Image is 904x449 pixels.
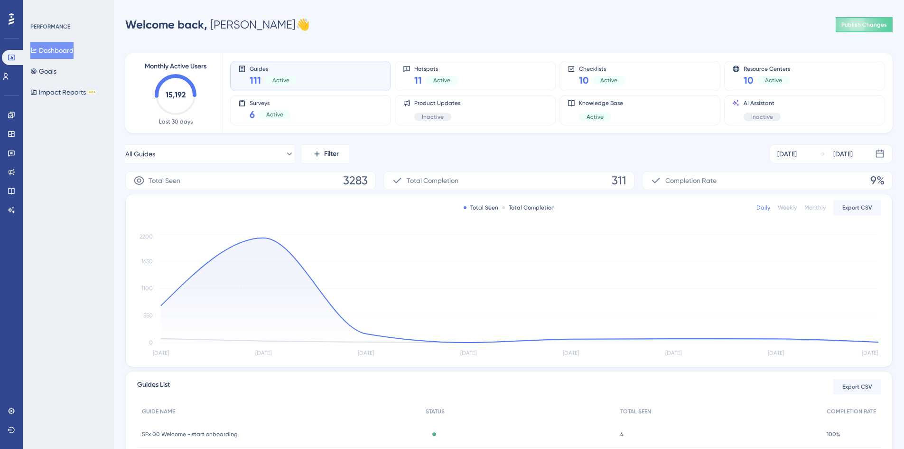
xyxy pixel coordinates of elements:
button: Goals [30,63,56,80]
div: Total Seen [464,204,498,211]
span: 311 [612,173,626,188]
tspan: [DATE] [768,350,784,356]
button: Filter [302,144,349,163]
span: Active [266,111,283,118]
span: 10 [579,74,589,87]
div: Daily [756,204,770,211]
span: Export CSV [842,204,872,211]
span: Checklists [579,65,625,72]
tspan: 1650 [141,258,153,265]
tspan: [DATE] [358,350,374,356]
span: Inactive [422,113,444,121]
span: 9% [870,173,885,188]
div: [PERSON_NAME] 👋 [125,17,310,32]
tspan: 550 [143,312,153,319]
span: GUIDE NAME [142,408,175,415]
button: Export CSV [833,200,881,215]
span: Active [765,76,782,84]
span: COMPLETION RATE [827,408,876,415]
tspan: [DATE] [255,350,271,356]
tspan: [DATE] [862,350,878,356]
span: Total Completion [407,175,458,186]
button: Publish Changes [836,17,893,32]
span: 4 [620,430,624,438]
span: TOTAL SEEN [620,408,651,415]
div: BETA [88,90,96,95]
span: Active [587,113,604,121]
span: 100% [827,430,840,438]
div: PERFORMANCE [30,23,70,30]
span: Filter [324,148,339,160]
span: 6 [250,108,255,121]
span: Guides List [137,379,170,394]
span: Hotspots [414,65,458,72]
text: 15,192 [166,90,186,99]
span: Last 30 days [159,118,193,125]
span: Export CSV [842,383,872,391]
span: 11 [414,74,422,87]
span: Active [600,76,617,84]
tspan: 1100 [141,285,153,292]
span: Monthly Active Users [145,61,206,72]
span: Total Seen [149,175,180,186]
span: Guides [250,65,297,72]
span: 111 [250,74,261,87]
tspan: [DATE] [460,350,476,356]
div: Monthly [804,204,826,211]
span: STATUS [426,408,445,415]
span: Inactive [751,113,773,121]
span: Surveys [250,99,291,106]
span: Publish Changes [841,21,887,29]
span: SFx 00 Welcome - start onboarding [142,430,238,438]
span: All Guides [125,148,155,160]
div: Total Completion [502,204,555,211]
span: 10 [744,74,754,87]
span: 3283 [343,173,368,188]
span: Completion Rate [665,175,717,186]
tspan: [DATE] [665,350,681,356]
span: Welcome back, [125,18,207,31]
button: Export CSV [833,379,881,394]
tspan: [DATE] [563,350,579,356]
span: Active [272,76,289,84]
div: [DATE] [833,148,853,160]
span: Product Updates [414,99,460,107]
span: Resource Centers [744,65,790,72]
tspan: 0 [149,339,153,346]
tspan: [DATE] [153,350,169,356]
div: [DATE] [777,148,797,160]
span: Active [433,76,450,84]
div: Weekly [778,204,797,211]
button: All Guides [125,144,294,163]
button: Dashboard [30,42,74,59]
tspan: 2200 [140,233,153,240]
span: Knowledge Base [579,99,623,107]
button: Impact ReportsBETA [30,84,96,101]
span: AI Assistant [744,99,781,107]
